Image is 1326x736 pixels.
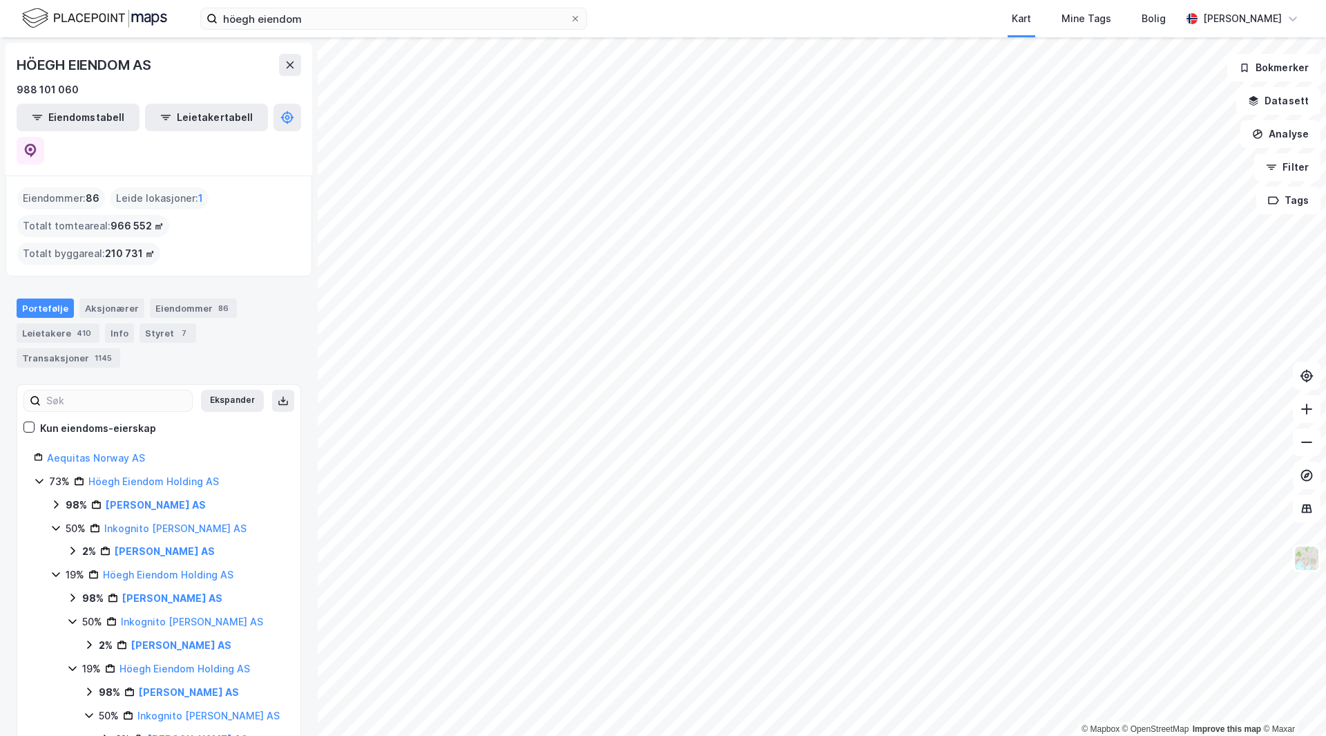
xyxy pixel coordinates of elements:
[17,215,169,237] div: Totalt tomteareal :
[119,663,250,674] a: Höegh Eiendom Holding AS
[150,299,237,318] div: Eiendommer
[92,351,115,365] div: 1145
[140,323,196,343] div: Styret
[17,243,160,265] div: Totalt byggareal :
[1236,87,1320,115] button: Datasett
[105,323,134,343] div: Info
[1142,10,1166,27] div: Bolig
[215,301,231,315] div: 86
[115,545,215,557] a: [PERSON_NAME] AS
[47,452,145,464] a: Aequitas Norway AS
[88,475,219,487] a: Höegh Eiendom Holding AS
[82,614,102,630] div: 50%
[66,520,86,537] div: 50%
[110,187,209,209] div: Leide lokasjoner :
[103,569,233,581] a: Höegh Eiendom Holding AS
[110,218,164,234] span: 966 552 ㎡
[1254,153,1320,181] button: Filter
[41,390,192,411] input: Søk
[79,299,144,318] div: Aksjonærer
[1203,10,1282,27] div: [PERSON_NAME]
[99,708,119,724] div: 50%
[121,616,263,628] a: Inkognito [PERSON_NAME] AS
[17,104,140,131] button: Eiendomstabell
[17,187,105,209] div: Eiendommer :
[66,567,84,583] div: 19%
[17,54,154,76] div: HÖEGH EIENDOM AS
[218,8,570,29] input: Søk på adresse, matrikkel, gårdeiere, leietakere eller personer
[1240,120,1320,148] button: Analyse
[1193,724,1261,734] a: Improve this map
[66,497,87,513] div: 98%
[198,190,203,207] span: 1
[1122,724,1189,734] a: OpenStreetMap
[49,473,70,490] div: 73%
[1256,187,1320,214] button: Tags
[131,639,231,651] a: [PERSON_NAME] AS
[1227,54,1320,82] button: Bokmerker
[1294,545,1320,572] img: Z
[17,82,79,98] div: 988 101 060
[17,348,120,368] div: Transaksjoner
[137,710,280,721] a: Inkognito [PERSON_NAME] AS
[1061,10,1111,27] div: Mine Tags
[40,420,156,437] div: Kun eiendoms-eierskap
[99,637,113,654] div: 2%
[74,326,94,340] div: 410
[17,299,74,318] div: Portefølje
[1257,670,1326,736] div: Kontrollprogram for chat
[1082,724,1120,734] a: Mapbox
[82,661,101,677] div: 19%
[17,323,99,343] div: Leietakere
[99,684,120,701] div: 98%
[1257,670,1326,736] iframe: Chat Widget
[82,543,96,560] div: 2%
[145,104,268,131] button: Leietakertabell
[1012,10,1031,27] div: Kart
[105,245,155,262] span: 210 731 ㎡
[82,590,104,607] div: 98%
[201,390,264,412] button: Ekspander
[122,592,222,604] a: [PERSON_NAME] AS
[22,6,167,30] img: logo.f888ab2527a4732fd821a326f86c7f29.svg
[177,326,191,340] div: 7
[86,190,99,207] span: 86
[106,499,206,511] a: [PERSON_NAME] AS
[139,686,239,698] a: [PERSON_NAME] AS
[104,522,247,534] a: Inkognito [PERSON_NAME] AS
